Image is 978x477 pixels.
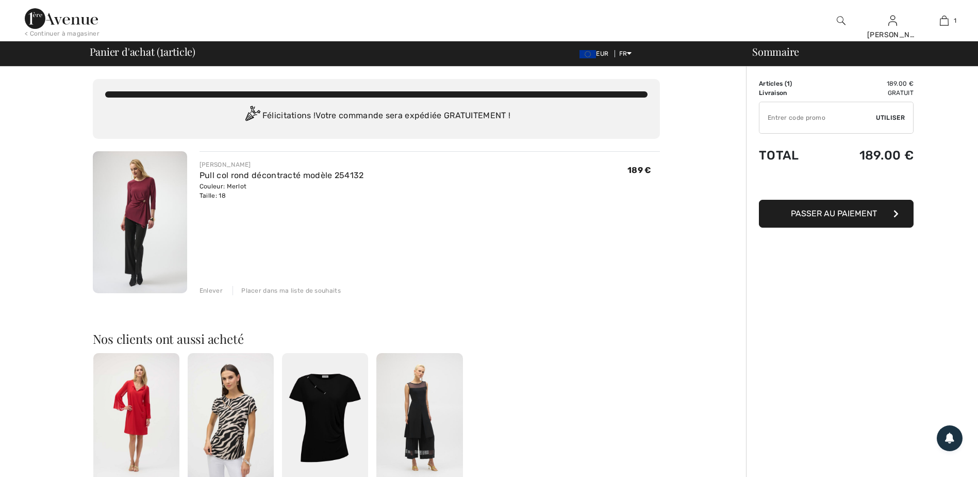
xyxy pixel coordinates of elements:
[579,50,612,57] span: EUR
[579,50,596,58] img: Euro
[200,160,364,169] div: [PERSON_NAME]
[627,165,652,175] span: 189 €
[787,80,790,87] span: 1
[867,29,918,40] div: [PERSON_NAME]
[200,286,223,295] div: Enlever
[93,151,187,293] img: Pull col rond décontracté modèle 254132
[740,46,972,57] div: Sommaire
[759,102,876,133] input: Code promo
[837,14,846,27] img: recherche
[759,138,824,173] td: Total
[824,79,914,88] td: 189.00 €
[791,209,877,218] span: Passer au paiement
[940,14,949,27] img: Mon panier
[25,29,100,38] div: < Continuer à magasiner
[759,88,824,98] td: Livraison
[759,79,824,88] td: Articles ( )
[93,332,660,345] h2: Nos clients ont aussi acheté
[824,88,914,98] td: Gratuit
[759,173,914,196] iframe: PayPal
[888,14,897,27] img: Mes infos
[25,8,98,29] img: 1ère Avenue
[759,200,914,228] button: Passer au paiement
[888,15,897,25] a: Se connecter
[105,106,648,126] div: Félicitations ! Votre commande sera expédiée GRATUITEMENT !
[919,14,969,27] a: 1
[200,182,364,200] div: Couleur: Merlot Taille: 18
[233,286,341,295] div: Placer dans ma liste de souhaits
[619,50,632,57] span: FR
[954,16,956,25] span: 1
[242,106,262,126] img: Congratulation2.svg
[90,46,196,57] span: Panier d'achat ( article)
[824,138,914,173] td: 189.00 €
[200,170,364,180] a: Pull col rond décontracté modèle 254132
[160,44,163,57] span: 1
[876,113,905,122] span: Utiliser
